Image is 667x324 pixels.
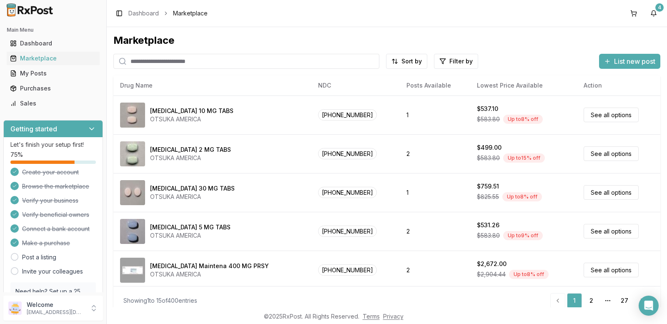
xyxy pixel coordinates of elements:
span: $583.80 [477,154,500,162]
td: 1 [400,95,471,134]
div: [MEDICAL_DATA] 30 MG TABS [150,184,235,193]
div: $531.26 [477,221,499,229]
span: [PHONE_NUMBER] [318,226,377,237]
td: 2 [400,251,471,289]
a: 27 [617,293,632,308]
a: See all options [584,263,639,277]
p: [EMAIL_ADDRESS][DOMAIN_NAME] [27,309,85,316]
a: See all options [584,185,639,200]
button: Sort by [386,54,427,69]
td: 2 [400,134,471,173]
a: Marketplace [7,51,100,66]
a: Privacy [383,313,404,320]
th: Lowest Price Available [470,75,577,95]
div: My Posts [10,69,96,78]
div: Marketplace [113,34,660,47]
div: OTSUKA AMERICA [150,154,231,162]
a: See all options [584,224,639,239]
h2: Main Menu [7,27,100,33]
div: OTSUKA AMERICA [150,193,235,201]
button: Filter by [434,54,478,69]
a: Purchases [7,81,100,96]
span: Browse the marketplace [22,182,89,191]
div: Up to 9 % off [503,231,543,240]
a: 1 [567,293,582,308]
th: Action [577,75,660,95]
div: Sales [10,99,96,108]
div: $537.10 [477,105,498,113]
th: NDC [311,75,399,95]
span: $583.80 [477,115,500,123]
a: My Posts [7,66,100,81]
div: OTSUKA AMERICA [150,231,231,240]
nav: breadcrumb [128,9,208,18]
img: Abilify 10 MG TABS [120,103,145,128]
span: [PHONE_NUMBER] [318,109,377,121]
img: RxPost Logo [3,3,57,17]
th: Posts Available [400,75,471,95]
div: Up to 8 % off [503,115,543,124]
div: Dashboard [10,39,96,48]
span: 75 % [10,151,23,159]
p: Welcome [27,301,85,309]
div: [MEDICAL_DATA] Maintena 400 MG PRSY [150,262,269,270]
div: Purchases [10,84,96,93]
div: Open Intercom Messenger [639,296,659,316]
div: Up to 8 % off [509,270,549,279]
a: Dashboard [128,9,159,18]
a: List new post [599,58,660,66]
span: Sort by [401,57,422,65]
span: Filter by [449,57,473,65]
span: Connect a bank account [22,225,90,233]
a: Sales [7,96,100,111]
th: Drug Name [113,75,311,95]
td: 2 [400,212,471,251]
span: Verify your business [22,196,78,205]
div: 4 [655,3,664,12]
span: $825.55 [477,193,499,201]
a: See all options [584,146,639,161]
a: Post a listing [22,253,56,261]
span: [PHONE_NUMBER] [318,264,377,276]
button: List new post [599,54,660,69]
button: Purchases [3,82,103,95]
div: Marketplace [10,54,96,63]
h3: Getting started [10,124,57,134]
div: Showing 1 to 15 of 400 entries [123,296,197,305]
img: Abilify 5 MG TABS [120,219,145,244]
img: Abilify 30 MG TABS [120,180,145,205]
nav: pagination [550,293,650,308]
div: [MEDICAL_DATA] 10 MG TABS [150,107,233,115]
span: Create your account [22,168,79,176]
a: Go to next page [634,293,650,308]
button: Dashboard [3,37,103,50]
button: Marketplace [3,52,103,65]
span: [PHONE_NUMBER] [318,148,377,159]
a: Terms [363,313,380,320]
div: $499.00 [477,143,502,152]
p: Let's finish your setup first! [10,141,96,149]
span: Marketplace [173,9,208,18]
p: Need help? Set up a 25 minute call with our team to set up. [15,287,91,312]
span: Make a purchase [22,239,70,247]
div: Up to 8 % off [502,192,542,201]
img: Abilify Maintena 400 MG PRSY [120,258,145,283]
div: OTSUKA AMERICA [150,115,233,123]
span: List new post [614,56,655,66]
div: [MEDICAL_DATA] 2 MG TABS [150,146,231,154]
span: $583.80 [477,231,500,240]
td: 1 [400,173,471,212]
button: Sales [3,97,103,110]
div: OTSUKA AMERICA [150,270,269,279]
a: See all options [584,108,639,122]
img: User avatar [8,301,22,315]
div: [MEDICAL_DATA] 5 MG TABS [150,223,231,231]
a: 2 [584,293,599,308]
span: Verify beneficial owners [22,211,89,219]
img: Abilify 2 MG TABS [120,141,145,166]
span: $2,904.44 [477,270,506,279]
span: [PHONE_NUMBER] [318,187,377,198]
a: Invite your colleagues [22,267,83,276]
button: 4 [647,7,660,20]
div: Up to 15 % off [503,153,545,163]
